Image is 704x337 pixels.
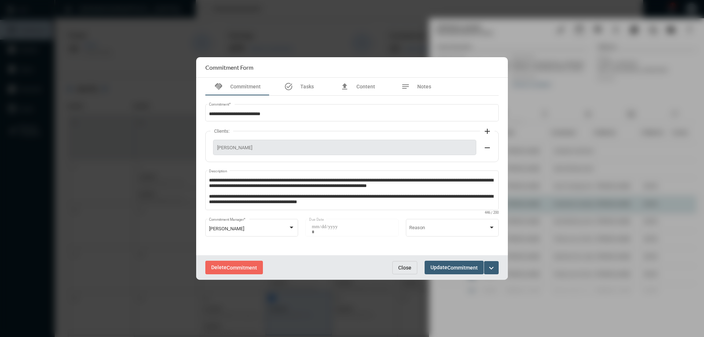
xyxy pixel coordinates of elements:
[205,261,263,274] button: DeleteCommitment
[430,264,478,270] span: Update
[340,82,349,91] mat-icon: file_upload
[227,265,257,271] span: Commitment
[447,265,478,271] span: Commitment
[209,226,244,231] span: [PERSON_NAME]
[483,127,492,136] mat-icon: add
[217,145,472,150] span: [PERSON_NAME]
[483,143,492,152] mat-icon: remove
[485,211,499,215] mat-hint: 446 / 200
[230,84,261,89] span: Commitment
[356,84,375,89] span: Content
[211,264,257,270] span: Delete
[300,84,314,89] span: Tasks
[210,128,233,134] label: Clients:
[205,64,253,71] h2: Commitment Form
[398,265,411,271] span: Close
[392,261,417,274] button: Close
[417,84,431,89] span: Notes
[425,261,484,274] button: UpdateCommitment
[487,264,496,272] mat-icon: expand_more
[284,82,293,91] mat-icon: task_alt
[401,82,410,91] mat-icon: notes
[214,82,223,91] mat-icon: handshake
